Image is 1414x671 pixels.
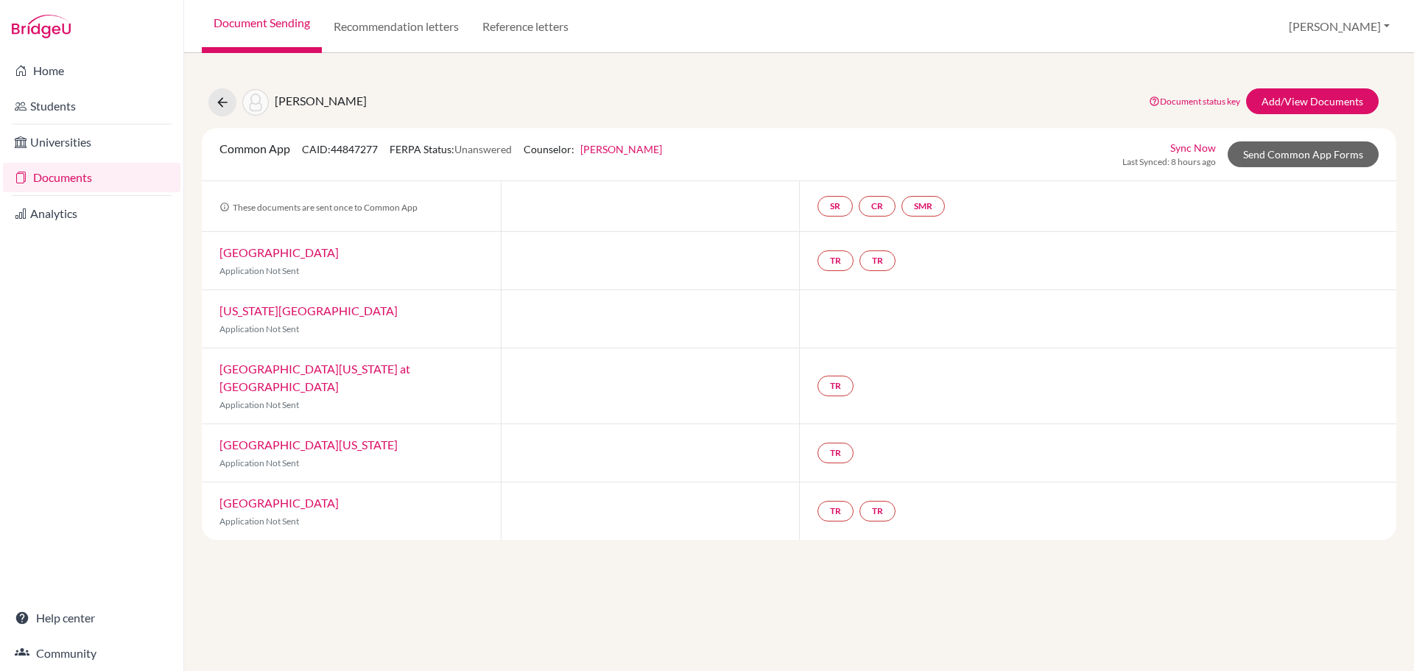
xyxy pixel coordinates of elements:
span: [PERSON_NAME] [275,94,367,108]
span: Application Not Sent [219,399,299,410]
a: SR [817,196,853,217]
a: Universities [3,127,180,157]
a: SMR [901,196,945,217]
a: Community [3,639,180,668]
a: TR [817,443,854,463]
span: Application Not Sent [219,516,299,527]
a: Documents [3,163,180,192]
span: Counselor: [524,143,662,155]
a: [GEOGRAPHIC_DATA] [219,245,339,259]
a: Send Common App Forms [1228,141,1379,167]
a: Sync Now [1170,140,1216,155]
span: Last Synced: 8 hours ago [1122,155,1216,169]
a: Add/View Documents [1246,88,1379,114]
span: Unanswered [454,143,512,155]
img: Bridge-U [12,15,71,38]
a: TR [859,250,896,271]
a: CR [859,196,896,217]
span: Application Not Sent [219,323,299,334]
span: Application Not Sent [219,265,299,276]
a: Analytics [3,199,180,228]
a: Home [3,56,180,85]
span: Common App [219,141,290,155]
a: TR [859,501,896,521]
a: Document status key [1149,96,1240,107]
span: CAID: 44847277 [302,143,378,155]
a: Students [3,91,180,121]
a: [US_STATE][GEOGRAPHIC_DATA] [219,303,398,317]
a: TR [817,501,854,521]
a: [GEOGRAPHIC_DATA] [219,496,339,510]
a: Help center [3,603,180,633]
a: [GEOGRAPHIC_DATA][US_STATE] [219,438,398,452]
a: [GEOGRAPHIC_DATA][US_STATE] at [GEOGRAPHIC_DATA] [219,362,410,393]
a: TR [817,250,854,271]
span: Application Not Sent [219,457,299,468]
button: [PERSON_NAME] [1282,13,1396,41]
a: TR [817,376,854,396]
a: [PERSON_NAME] [580,143,662,155]
span: FERPA Status: [390,143,512,155]
span: These documents are sent once to Common App [219,202,418,213]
